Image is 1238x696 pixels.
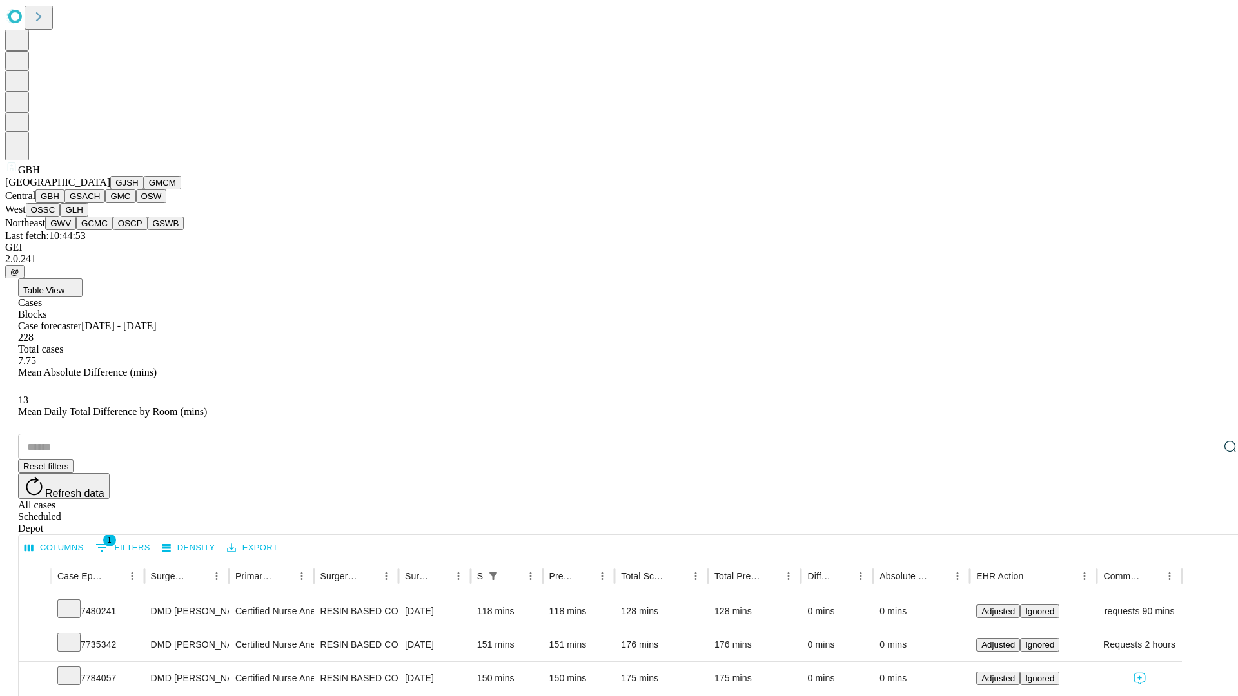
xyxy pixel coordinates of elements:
[976,604,1020,618] button: Adjusted
[18,343,63,354] span: Total cases
[575,567,593,585] button: Sort
[144,176,181,189] button: GMCM
[10,267,19,276] span: @
[320,571,358,581] div: Surgery Name
[879,571,929,581] div: Absolute Difference
[1103,628,1175,661] span: Requests 2 hours
[807,662,867,695] div: 0 mins
[780,567,798,585] button: Menu
[621,595,702,628] div: 128 mins
[549,595,609,628] div: 118 mins
[21,538,87,558] button: Select columns
[151,662,222,695] div: DMD [PERSON_NAME] Dmd
[807,595,867,628] div: 0 mins
[320,662,392,695] div: RESIN BASED COMPOSITE 3 SURFACES, POSTERIOR
[293,567,311,585] button: Menu
[807,628,867,661] div: 0 mins
[25,634,44,657] button: Expand
[405,662,464,695] div: [DATE]
[669,567,687,585] button: Sort
[1103,595,1175,628] div: requests 90 mins
[1161,567,1179,585] button: Menu
[687,567,705,585] button: Menu
[879,662,963,695] div: 0 mins
[359,567,377,585] button: Sort
[879,628,963,661] div: 0 mins
[18,473,110,499] button: Refresh data
[235,662,307,695] div: Certified Nurse Anesthetist
[549,662,609,695] div: 150 mins
[275,567,293,585] button: Sort
[76,217,113,230] button: GCMC
[549,628,609,661] div: 151 mins
[405,595,464,628] div: [DATE]
[377,567,395,585] button: Menu
[621,571,667,581] div: Total Scheduled Duration
[477,595,536,628] div: 118 mins
[1103,571,1141,581] div: Comments
[405,571,430,581] div: Surgery Date
[235,571,273,581] div: Primary Service
[18,355,36,366] span: 7.75
[1025,640,1054,650] span: Ignored
[976,638,1020,652] button: Adjusted
[976,571,1023,581] div: EHR Action
[1143,567,1161,585] button: Sort
[477,662,536,695] div: 150 mins
[1076,567,1094,585] button: Menu
[976,672,1020,685] button: Adjusted
[621,662,702,695] div: 175 mins
[522,567,540,585] button: Menu
[879,595,963,628] div: 0 mins
[25,668,44,690] button: Expand
[235,628,307,661] div: Certified Nurse Anesthetist
[761,567,780,585] button: Sort
[981,640,1015,650] span: Adjusted
[159,538,219,558] button: Density
[5,177,110,188] span: [GEOGRAPHIC_DATA]
[504,567,522,585] button: Sort
[25,601,44,623] button: Expand
[5,265,25,278] button: @
[18,367,157,378] span: Mean Absolute Difference (mins)
[64,189,105,203] button: GSACH
[1025,673,1054,683] span: Ignored
[948,567,967,585] button: Menu
[320,628,392,661] div: RESIN BASED COMPOSITE 3 SURFACES, POSTERIOR
[151,628,222,661] div: DMD [PERSON_NAME] Dmd
[449,567,467,585] button: Menu
[208,567,226,585] button: Menu
[484,567,502,585] button: Show filters
[18,459,74,473] button: Reset filters
[60,203,88,217] button: GLH
[190,567,208,585] button: Sort
[18,164,40,175] span: GBH
[18,332,34,343] span: 228
[5,230,86,241] span: Last fetch: 10:44:53
[1105,595,1175,628] span: requests 90 mins
[477,628,536,661] div: 151 mins
[1020,672,1059,685] button: Ignored
[57,595,138,628] div: 7480241
[123,567,141,585] button: Menu
[18,394,28,405] span: 13
[714,595,795,628] div: 128 mins
[1025,606,1054,616] span: Ignored
[5,253,1233,265] div: 2.0.241
[81,320,156,331] span: [DATE] - [DATE]
[18,406,207,417] span: Mean Daily Total Difference by Room (mins)
[45,488,104,499] span: Refresh data
[981,673,1015,683] span: Adjusted
[593,567,611,585] button: Menu
[5,204,26,215] span: West
[1020,638,1059,652] button: Ignored
[549,571,575,581] div: Predicted In Room Duration
[105,189,135,203] button: GMC
[57,662,138,695] div: 7784057
[35,189,64,203] button: GBH
[431,567,449,585] button: Sort
[23,461,68,471] span: Reset filters
[714,662,795,695] div: 175 mins
[45,217,76,230] button: GWV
